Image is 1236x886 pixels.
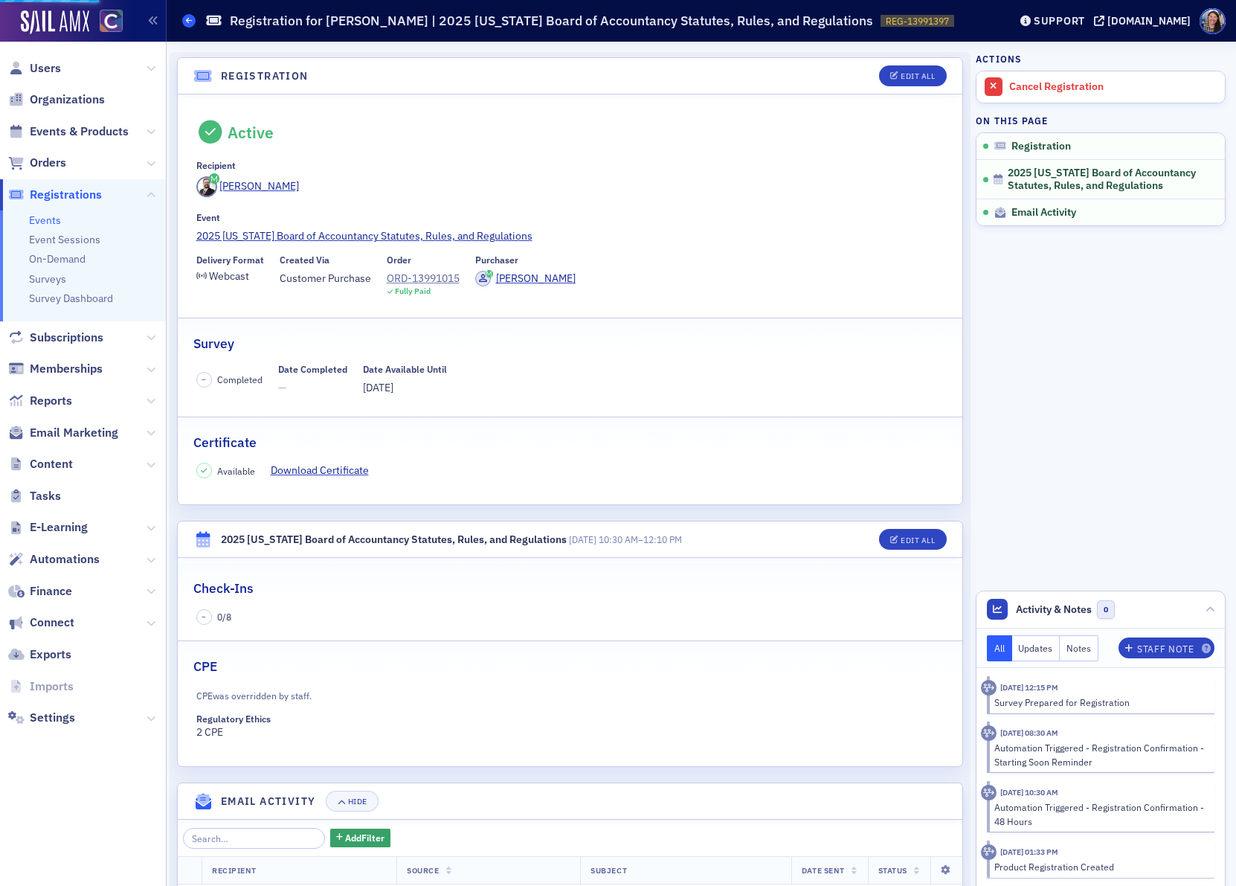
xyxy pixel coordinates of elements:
[30,456,73,472] span: Content
[8,583,72,600] a: Finance
[8,519,88,536] a: E-Learning
[217,373,263,386] span: Completed
[802,865,845,876] span: Date Sent
[30,393,72,409] span: Reports
[348,797,367,806] div: Hide
[209,272,249,280] div: Webcast
[1016,602,1092,617] span: Activity & Notes
[8,425,118,441] a: Email Marketing
[994,696,1205,709] div: Survey Prepared for Registration
[8,393,72,409] a: Reports
[1009,80,1217,94] div: Cancel Registration
[8,456,73,472] a: Content
[280,271,371,286] span: Customer Purchase
[29,252,86,266] a: On-Demand
[30,60,61,77] span: Users
[8,60,61,77] a: Users
[363,364,447,375] div: Date Available Until
[196,687,696,703] div: CPE was overridden by staff.
[30,92,105,108] span: Organizations
[30,187,102,203] span: Registrations
[193,433,257,452] h2: Certificate
[230,12,873,30] h1: Registration for [PERSON_NAME] | 2025 [US_STATE] Board of Accountancy Statutes, Rules, and Regula...
[330,829,391,847] button: AddFilter
[981,785,997,800] div: Activity
[228,123,274,142] div: Active
[29,272,66,286] a: Surveys
[976,114,1226,127] h4: On this page
[1000,682,1058,693] time: 8/12/2025 12:15 PM
[221,532,567,548] div: 2025 [US_STATE] Board of Accountancy Statutes, Rules, and Regulations
[1137,645,1194,653] div: Staff Note
[196,228,944,244] a: 2025 [US_STATE] Board of Accountancy Statutes, Rules, and Regulations
[475,271,576,286] a: [PERSON_NAME]
[30,551,100,568] span: Automations
[29,292,113,305] a: Survey Dashboard
[1097,600,1116,619] span: 0
[278,364,347,375] div: Date Completed
[590,865,627,876] span: Subject
[878,865,907,876] span: Status
[8,155,66,171] a: Orders
[1012,635,1060,661] button: Updates
[8,678,74,695] a: Imports
[475,254,518,266] div: Purchaser
[8,551,100,568] a: Automations
[271,463,380,478] a: Download Certificate
[221,68,309,84] h4: Registration
[8,488,61,504] a: Tasks
[8,614,74,631] a: Connect
[981,680,997,696] div: Activity
[21,10,89,34] a: SailAMX
[280,254,329,266] div: Created Via
[196,160,236,171] div: Recipient
[89,10,123,35] a: View Homepage
[496,271,576,286] div: [PERSON_NAME]
[8,710,75,726] a: Settings
[183,828,325,849] input: Search…
[30,583,72,600] span: Finance
[30,330,103,346] span: Subscriptions
[363,381,393,394] span: [DATE]
[202,611,206,622] span: –
[217,464,255,478] span: Available
[981,725,997,741] div: Activity
[569,533,596,545] span: [DATE]
[1060,635,1098,661] button: Notes
[395,286,431,296] div: Fully Paid
[387,271,460,286] a: ORD-13991015
[217,610,231,623] span: 0 / 8
[8,123,129,140] a: Events & Products
[193,579,254,598] h2: Check-Ins
[30,614,74,631] span: Connect
[8,646,71,663] a: Exports
[1094,16,1196,26] button: [DOMAIN_NAME]
[30,710,75,726] span: Settings
[886,15,949,28] span: REG-13991397
[30,519,88,536] span: E-Learning
[643,533,682,545] time: 12:10 PM
[196,254,264,266] div: Delivery Format
[1000,728,1058,738] time: 8/12/2025 08:30 AM
[599,533,638,545] time: 10:30 AM
[879,529,946,550] button: Edit All
[193,657,217,676] h2: CPE
[987,635,1012,661] button: All
[8,330,103,346] a: Subscriptions
[8,361,103,377] a: Memberships
[212,865,257,876] span: Recipient
[221,794,316,809] h4: Email Activity
[901,72,935,80] div: Edit All
[976,52,1022,65] h4: Actions
[196,176,300,197] a: [PERSON_NAME]
[387,254,411,266] div: Order
[8,92,105,108] a: Organizations
[976,71,1225,103] a: Cancel Registration
[30,155,66,171] span: Orders
[100,10,123,33] img: SailAMX
[1107,14,1191,28] div: [DOMAIN_NAME]
[1118,638,1214,658] button: Staff Note
[994,741,1205,768] div: Automation Triggered - Registration Confirmation - Starting Soon Reminder
[196,713,271,725] div: Regulatory Ethics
